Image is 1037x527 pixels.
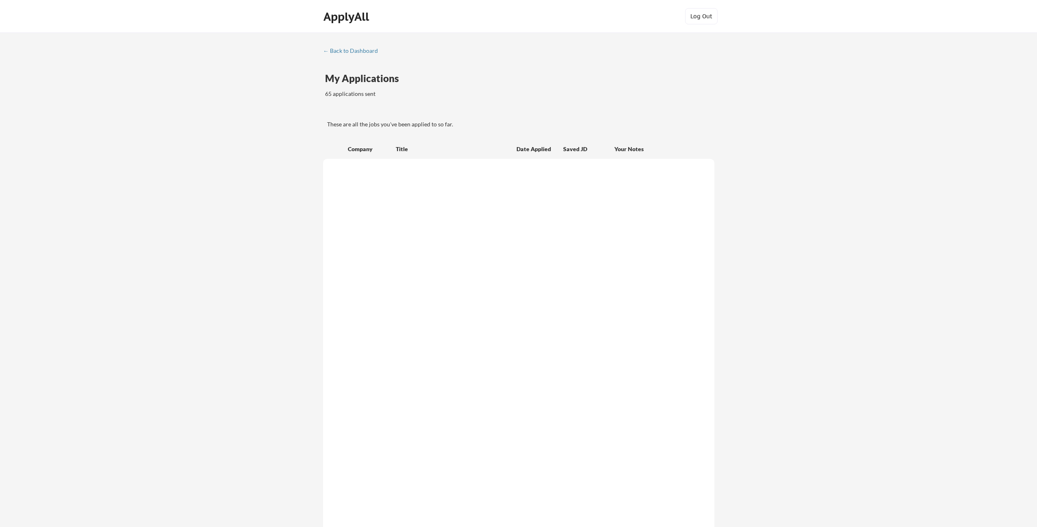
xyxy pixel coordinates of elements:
[384,104,444,113] div: These are job applications we think you'd be a good fit for, but couldn't apply you to automatica...
[325,90,482,98] div: 65 applications sent
[323,48,384,54] div: ← Back to Dashboard
[325,104,378,113] div: These are all the jobs you've been applied to so far.
[348,145,388,153] div: Company
[614,145,707,153] div: Your Notes
[325,74,406,83] div: My Applications
[685,8,718,24] button: Log Out
[327,120,714,128] div: These are all the jobs you've been applied to so far.
[396,145,509,153] div: Title
[323,10,371,24] div: ApplyAll
[563,141,614,156] div: Saved JD
[323,48,384,56] a: ← Back to Dashboard
[516,145,552,153] div: Date Applied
